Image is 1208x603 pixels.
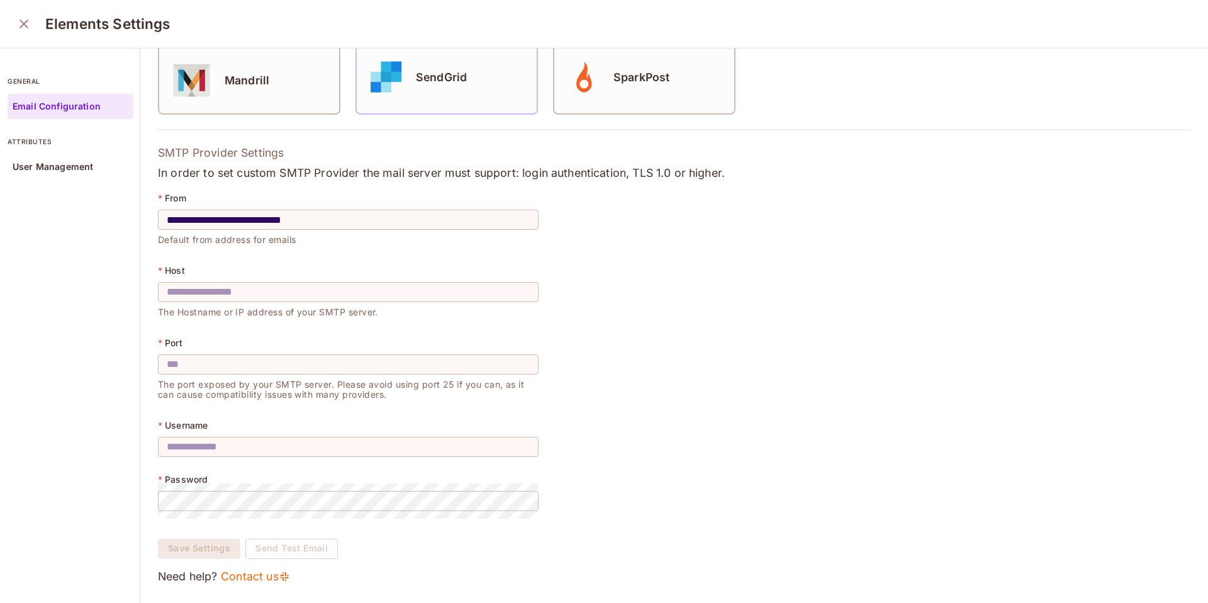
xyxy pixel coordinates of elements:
[13,101,101,111] p: Email Configuration
[245,539,338,559] button: Send Test Email
[225,74,269,87] h5: Mandrill
[158,375,539,400] p: The port exposed by your SMTP server. Please avoid using port 25 if you can, as it can cause comp...
[8,76,133,86] p: general
[158,302,539,317] p: The Hostname or IP address of your SMTP server.
[45,15,171,33] h3: Elements Settings
[8,137,133,147] p: attributes
[11,11,36,37] button: close
[165,266,185,276] p: Host
[165,193,186,203] p: From
[158,539,240,559] button: Save Settings
[158,230,539,245] p: Default from address for emails
[165,420,208,431] p: Username
[158,569,1190,584] p: Need help?
[158,145,1190,161] p: SMTP Provider Settings
[416,71,467,84] h5: SendGrid
[13,162,93,172] p: User Management
[165,338,182,348] p: Port
[158,166,1190,181] p: In order to set custom SMTP Provider the mail server must support: login authentication, TLS 1.0 ...
[165,475,208,485] p: Password
[613,71,669,84] h5: SparkPost
[221,569,291,584] a: Contact us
